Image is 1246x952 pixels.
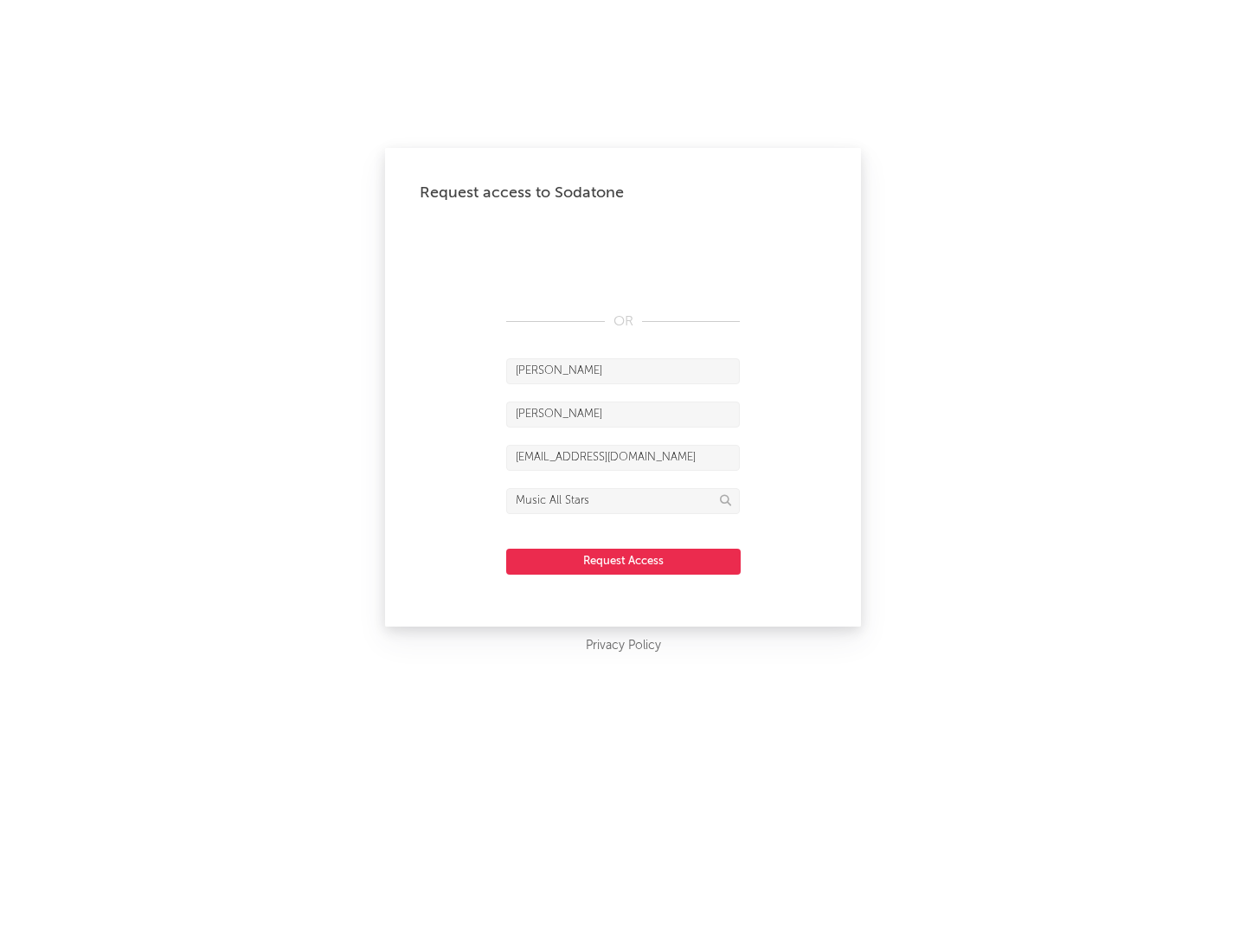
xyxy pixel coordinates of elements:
[506,445,740,471] input: Email
[506,549,741,575] button: Request Access
[506,358,740,384] input: First Name
[506,488,740,514] input: Division
[420,183,826,203] div: Request access to Sodatone
[506,402,740,428] input: Last Name
[586,635,661,657] a: Privacy Policy
[506,312,740,332] div: OR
